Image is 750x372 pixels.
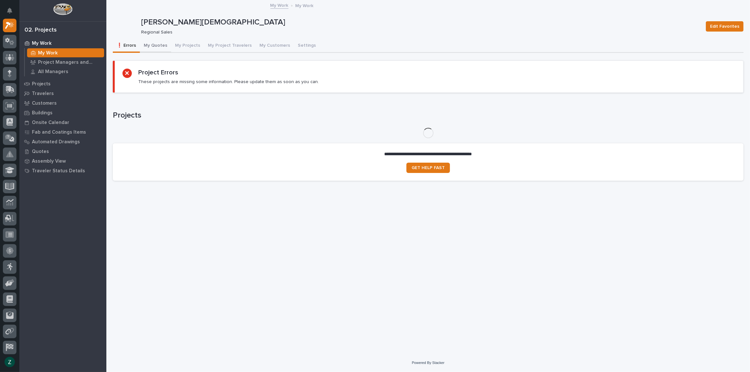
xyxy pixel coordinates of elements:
a: My Work [19,38,106,48]
a: Project Managers and Engineers [25,58,106,67]
p: Traveler Status Details [32,168,85,174]
button: Settings [294,39,320,53]
a: Automated Drawings [19,137,106,147]
a: Buildings [19,108,106,118]
a: Fab and Coatings Items [19,127,106,137]
a: Customers [19,98,106,108]
p: Regional Sales [141,30,698,35]
button: Edit Favorites [706,21,744,32]
h2: Project Errors [138,69,178,76]
div: Notifications [8,8,16,18]
span: Edit Favorites [710,23,739,30]
p: Quotes [32,149,49,155]
p: My Work [32,41,52,46]
p: Assembly View [32,158,66,164]
a: Assembly View [19,156,106,166]
a: Projects [19,79,106,89]
img: Workspace Logo [53,3,72,15]
a: GET HELP FAST [406,163,450,173]
span: GET HELP FAST [412,166,445,170]
p: Onsite Calendar [32,120,69,126]
a: Powered By Stacker [412,361,444,365]
a: Travelers [19,89,106,98]
p: Project Managers and Engineers [38,60,102,65]
a: Quotes [19,147,106,156]
p: All Managers [38,69,68,75]
h1: Projects [113,111,744,120]
button: Notifications [3,4,16,17]
p: Fab and Coatings Items [32,129,86,135]
p: [PERSON_NAME][DEMOGRAPHIC_DATA] [141,18,701,27]
p: Projects [32,81,51,87]
p: These projects are missing some information. Please update them as soon as you can. [138,79,319,85]
button: My Projects [171,39,204,53]
button: My Project Travelers [204,39,256,53]
p: Customers [32,100,57,106]
div: 02. Projects [24,27,57,34]
p: My Work [38,50,58,56]
button: My Quotes [140,39,171,53]
a: Traveler Status Details [19,166,106,176]
button: My Customers [256,39,294,53]
p: Buildings [32,110,53,116]
p: Travelers [32,91,54,97]
p: My Work [296,2,314,9]
a: My Work [25,48,106,57]
button: users-avatar [3,355,16,369]
a: Onsite Calendar [19,118,106,127]
button: ❗ Errors [113,39,140,53]
a: My Work [270,1,288,9]
a: All Managers [25,67,106,76]
p: Automated Drawings [32,139,80,145]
